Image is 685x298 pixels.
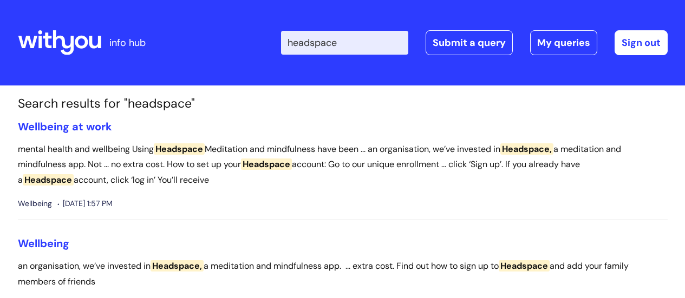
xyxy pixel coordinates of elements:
[23,174,74,186] span: Headspace
[18,142,668,188] p: mental health and wellbeing Using Meditation and mindfulness have been ... an organisation, we’ve...
[281,30,668,55] div: | -
[499,260,550,271] span: Headspace
[18,96,668,111] h1: Search results for "headspace"
[154,143,205,155] span: Headspace
[530,30,597,55] a: My queries
[241,158,292,170] span: Headspace
[426,30,513,55] a: Submit a query
[18,120,112,134] a: Wellbeing at work
[500,143,553,155] span: Headspace,
[281,31,408,55] input: Search
[18,197,52,210] span: Wellbeing
[57,197,113,210] span: [DATE] 1:57 PM
[18,259,668,290] p: an organisation, we’ve invested in a meditation and mindfulness app. ... extra cost. Find out how...
[615,30,668,55] a: Sign out
[18,236,69,250] a: Wellbeing
[109,34,146,51] p: info hub
[151,260,204,271] span: Headspace,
